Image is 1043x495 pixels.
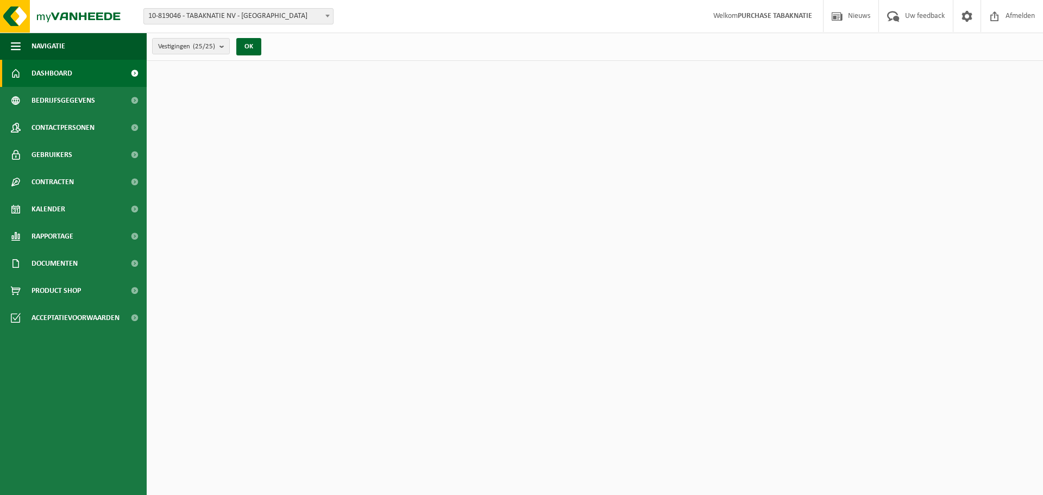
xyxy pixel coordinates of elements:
span: 10-819046 - TABAKNATIE NV - ANTWERPEN [143,8,334,24]
span: Contracten [32,168,74,196]
button: Vestigingen(25/25) [152,38,230,54]
span: Documenten [32,250,78,277]
span: Kalender [32,196,65,223]
span: Contactpersonen [32,114,95,141]
span: Rapportage [32,223,73,250]
count: (25/25) [193,43,215,50]
button: OK [236,38,261,55]
span: Gebruikers [32,141,72,168]
span: Product Shop [32,277,81,304]
span: Vestigingen [158,39,215,55]
span: 10-819046 - TABAKNATIE NV - ANTWERPEN [144,9,333,24]
span: Navigatie [32,33,65,60]
span: Acceptatievoorwaarden [32,304,120,331]
span: Bedrijfsgegevens [32,87,95,114]
span: Dashboard [32,60,72,87]
strong: PURCHASE TABAKNATIE [738,12,812,20]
